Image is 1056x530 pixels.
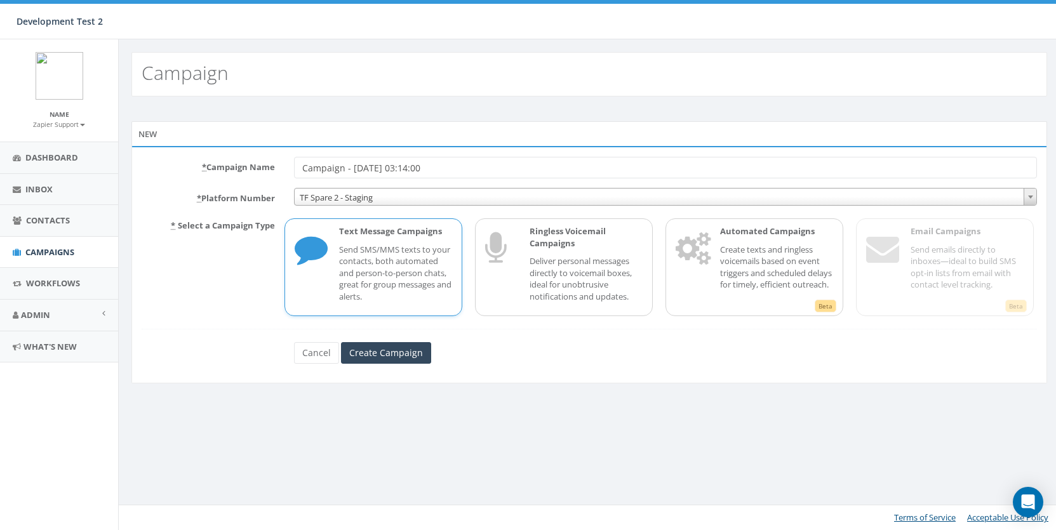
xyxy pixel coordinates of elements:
[967,512,1048,523] a: Acceptable Use Policy
[294,157,1037,178] input: Enter Campaign Name
[202,161,206,173] abbr: required
[339,244,452,303] p: Send SMS/MMS texts to your contacts, both automated and person-to-person chats, great for group m...
[132,157,284,173] label: Campaign Name
[178,220,275,231] span: Select a Campaign Type
[294,342,339,364] a: Cancel
[25,152,78,163] span: Dashboard
[341,342,431,364] input: Create Campaign
[26,277,80,289] span: Workflows
[50,110,69,119] small: Name
[25,183,53,195] span: Inbox
[894,512,956,523] a: Terms of Service
[33,120,85,129] small: Zapier Support
[142,62,229,83] h2: Campaign
[720,244,833,291] p: Create texts and ringless voicemails based on event triggers and scheduled delays for timely, eff...
[530,255,643,302] p: Deliver personal messages directly to voicemail boxes, ideal for unobtrusive notifications and up...
[21,309,50,321] span: Admin
[33,118,85,129] a: Zapier Support
[1005,300,1027,312] span: Beta
[131,121,1047,147] div: New
[25,246,74,258] span: Campaigns
[23,341,77,352] span: What's New
[294,188,1037,206] span: TF Spare 2 - Staging
[530,225,643,249] p: Ringless Voicemail Campaigns
[132,188,284,204] label: Platform Number
[339,225,452,237] p: Text Message Campaigns
[295,189,1036,206] span: TF Spare 2 - Staging
[26,215,70,226] span: Contacts
[197,192,201,204] abbr: required
[36,52,83,100] img: logo.png
[815,300,836,312] span: Beta
[720,225,833,237] p: Automated Campaigns
[17,15,103,27] span: Development Test 2
[1013,487,1043,517] div: Open Intercom Messenger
